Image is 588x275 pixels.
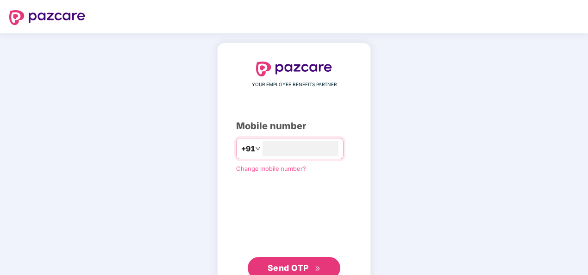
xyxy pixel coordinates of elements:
span: down [255,146,261,151]
span: double-right [315,266,321,272]
span: YOUR EMPLOYEE BENEFITS PARTNER [252,81,337,88]
img: logo [9,10,85,25]
span: Send OTP [268,263,309,273]
span: +91 [241,143,255,155]
a: Change mobile number? [236,165,306,172]
img: logo [256,62,332,76]
div: Mobile number [236,119,352,133]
